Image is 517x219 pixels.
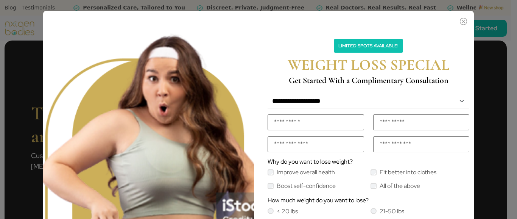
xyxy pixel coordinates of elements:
[334,39,403,53] p: Limited Spots Available!
[263,15,469,24] button: Close
[380,208,404,214] label: 21-50 lbs
[269,75,468,85] h4: Get Started With a Complimentary Consultation
[269,56,468,74] h2: WEIGHT LOSS SPECIAL
[277,183,336,189] label: Boost self-confidence
[268,94,469,108] select: Default select example
[268,197,369,203] label: How much weight do you want to lose?
[268,159,353,165] label: Why do you want to lose weight?
[380,169,436,175] label: Fit better into clothes
[277,208,298,214] label: < 20 lbs
[380,183,420,189] label: All of the above
[277,169,335,175] label: Improve overall health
